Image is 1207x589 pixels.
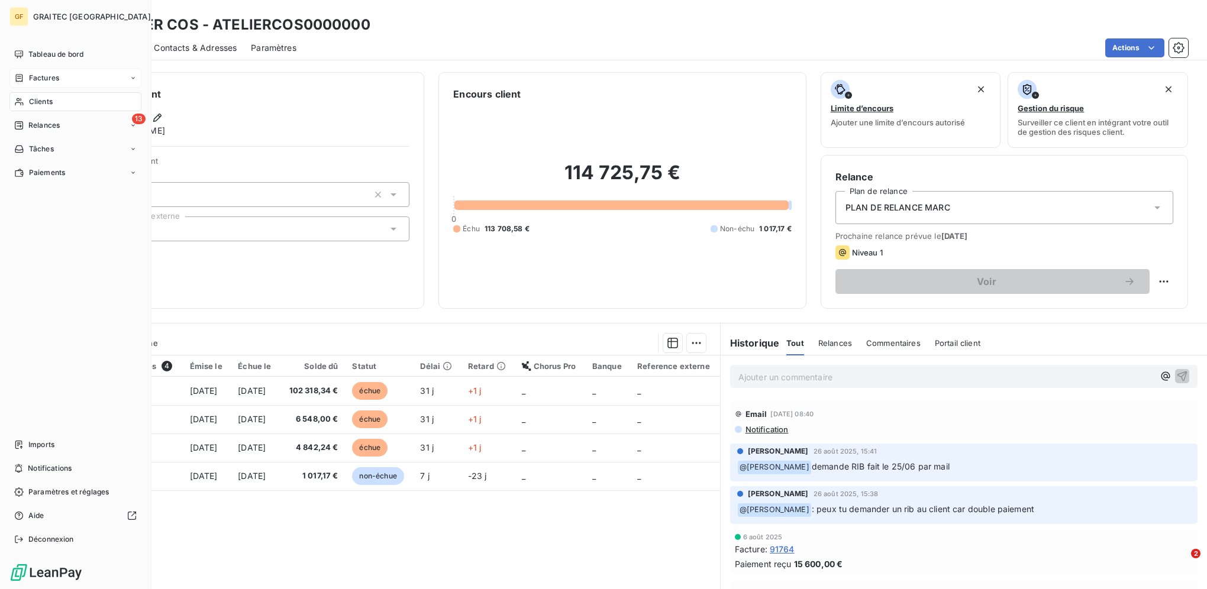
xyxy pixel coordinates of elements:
[1105,38,1164,57] button: Actions
[831,103,893,113] span: Limite d’encours
[352,361,406,371] div: Statut
[770,410,814,418] span: [DATE] 08:40
[352,410,388,428] span: échue
[420,414,434,424] span: 31 j
[420,471,429,481] span: 7 j
[28,487,109,497] span: Paramètres et réglages
[738,461,811,474] span: @ [PERSON_NAME]
[132,114,146,124] span: 13
[190,471,218,481] span: [DATE]
[29,167,65,178] span: Paiements
[744,425,789,434] span: Notification
[9,7,28,26] div: GF
[814,490,879,497] span: 26 août 2025, 15:38
[352,439,388,457] span: échue
[637,471,641,481] span: _
[522,442,525,452] span: _
[238,442,266,452] span: [DATE]
[28,49,83,60] span: Tableau de bord
[33,12,151,21] span: GRAITEC [GEOGRAPHIC_DATA]
[522,414,525,424] span: _
[251,42,296,54] span: Paramètres
[28,534,74,545] span: Déconnexion
[831,118,965,127] span: Ajouter une limite d’encours autorisé
[812,461,950,471] span: demande RIB fait le 25/06 par mail
[420,361,453,371] div: Délai
[637,442,641,452] span: _
[852,248,883,257] span: Niveau 1
[745,409,767,419] span: Email
[287,413,338,425] span: 6 548,00 €
[468,414,482,424] span: +1 j
[522,386,525,396] span: _
[770,543,795,555] span: 91764
[845,202,950,213] span: PLAN DE RELANCE MARC
[238,361,273,371] div: Échue le
[468,386,482,396] span: +1 j
[941,231,968,241] span: [DATE]
[935,338,980,348] span: Portail client
[468,361,508,371] div: Retard
[485,224,530,234] span: 113 708,58 €
[522,471,525,481] span: _
[190,442,218,452] span: [DATE]
[522,361,578,371] div: Chorus Pro
[352,467,404,485] span: non-échue
[735,543,767,555] span: Facture :
[72,87,409,101] h6: Informations client
[743,533,783,541] span: 6 août 2025
[748,446,809,457] span: [PERSON_NAME]
[29,73,59,83] span: Factures
[287,470,338,482] span: 1 017,17 €
[592,414,596,424] span: _
[721,336,780,350] h6: Historique
[637,414,641,424] span: _
[821,72,1001,148] button: Limite d’encoursAjouter une limite d’encours autorisé
[287,361,338,371] div: Solde dû
[1167,549,1195,577] iframe: Intercom live chat
[814,448,877,455] span: 26 août 2025, 15:41
[735,558,792,570] span: Paiement reçu
[28,463,72,474] span: Notifications
[794,558,843,570] span: 15 600,00 €
[835,231,1173,241] span: Prochaine relance prévue le
[748,488,809,499] span: [PERSON_NAME]
[29,96,53,107] span: Clients
[238,386,266,396] span: [DATE]
[352,382,388,400] span: échue
[1191,549,1200,558] span: 2
[190,386,218,396] span: [DATE]
[468,471,487,481] span: -23 j
[190,361,224,371] div: Émise le
[835,269,1150,294] button: Voir
[28,510,44,521] span: Aide
[835,170,1173,184] h6: Relance
[637,361,712,371] div: Reference externe
[453,87,521,101] h6: Encours client
[463,224,480,234] span: Échu
[104,14,370,35] h3: ATELIER COS - ATELIERCOS0000000
[453,161,791,196] h2: 114 725,75 €
[786,338,804,348] span: Tout
[420,442,434,452] span: 31 j
[738,503,811,517] span: @ [PERSON_NAME]
[866,338,921,348] span: Commentaires
[637,386,641,396] span: _
[592,442,596,452] span: _
[720,224,754,234] span: Non-échu
[9,563,83,582] img: Logo LeanPay
[812,504,1034,514] span: : peux tu demander un rib au client car double paiement
[154,42,237,54] span: Contacts & Adresses
[238,471,266,481] span: [DATE]
[592,386,596,396] span: _
[592,361,623,371] div: Banque
[95,156,409,173] span: Propriétés Client
[850,277,1124,286] span: Voir
[451,214,456,224] span: 0
[1008,72,1188,148] button: Gestion du risqueSurveiller ce client en intégrant votre outil de gestion des risques client.
[592,471,596,481] span: _
[818,338,852,348] span: Relances
[287,442,338,454] span: 4 842,24 €
[190,414,218,424] span: [DATE]
[28,120,60,131] span: Relances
